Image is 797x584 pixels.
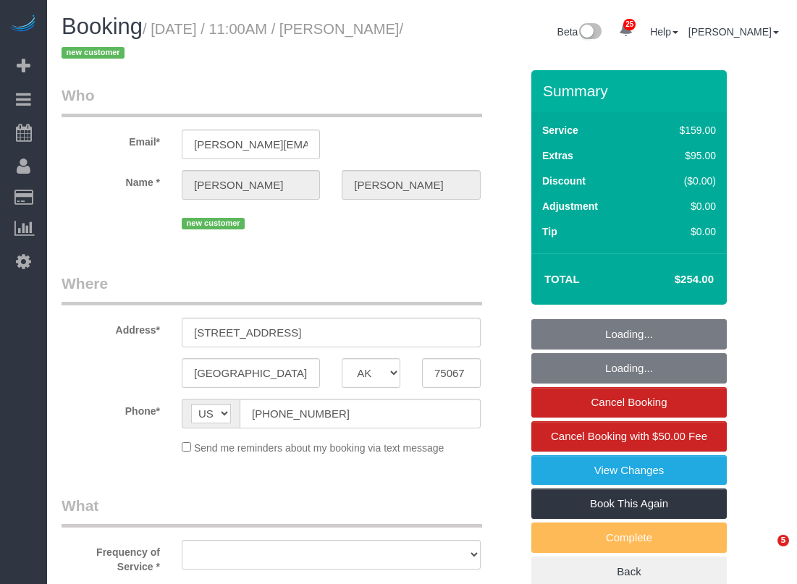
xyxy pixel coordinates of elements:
[544,273,580,285] strong: Total
[182,218,245,229] span: new customer
[531,455,727,486] a: View Changes
[62,21,403,62] small: / [DATE] / 11:00AM / [PERSON_NAME]
[182,170,320,200] input: First Name*
[62,14,143,39] span: Booking
[62,495,482,528] legend: What
[51,540,171,574] label: Frequency of Service *
[748,535,783,570] iframe: Intercom live chat
[649,199,716,213] div: $0.00
[623,19,636,30] span: 25
[688,26,779,38] a: [PERSON_NAME]
[542,199,598,213] label: Adjustment
[649,123,716,137] div: $159.00
[62,273,482,305] legend: Where
[612,14,640,46] a: 25
[531,421,727,452] a: Cancel Booking with $50.00 Fee
[194,442,444,454] span: Send me reminders about my booking via text message
[649,224,716,239] div: $0.00
[650,26,678,38] a: Help
[649,174,716,188] div: ($0.00)
[51,399,171,418] label: Phone*
[62,85,482,117] legend: Who
[531,387,727,418] a: Cancel Booking
[551,430,707,442] span: Cancel Booking with $50.00 Fee
[531,488,727,519] a: Book This Again
[9,14,38,35] img: Automaid Logo
[542,123,578,137] label: Service
[51,130,171,149] label: Email*
[182,130,320,159] input: Email*
[51,318,171,337] label: Address*
[777,535,789,546] span: 5
[62,47,125,59] span: new customer
[649,148,716,163] div: $95.00
[240,399,481,428] input: Phone*
[543,82,720,99] h3: Summary
[51,170,171,190] label: Name *
[182,358,320,388] input: City*
[542,224,557,239] label: Tip
[631,274,714,286] h4: $254.00
[542,174,586,188] label: Discount
[578,23,602,42] img: New interface
[557,26,602,38] a: Beta
[542,148,573,163] label: Extras
[342,170,480,200] input: Last Name*
[422,358,481,388] input: Zip Code*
